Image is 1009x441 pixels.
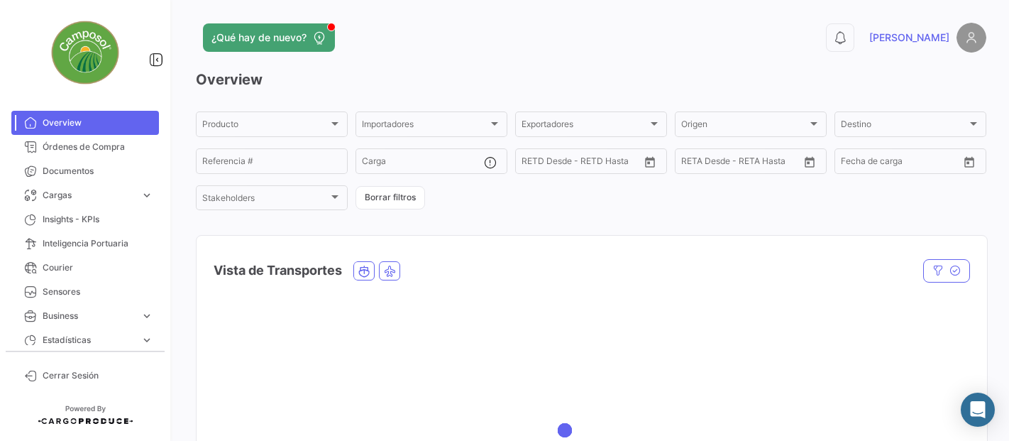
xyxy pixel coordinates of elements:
[11,159,159,183] a: Documentos
[140,189,153,202] span: expand_more
[959,151,980,173] button: Open calendar
[43,237,153,250] span: Inteligencia Portuaria
[876,158,932,168] input: Hasta
[681,158,707,168] input: Desde
[43,310,135,322] span: Business
[43,189,135,202] span: Cargas
[11,232,159,256] a: Inteligencia Portuaria
[11,135,159,159] a: Órdenes de Compra
[354,262,374,280] button: Ocean
[202,121,329,131] span: Producto
[140,310,153,322] span: expand_more
[11,256,159,280] a: Courier
[202,195,329,205] span: Stakeholders
[717,158,773,168] input: Hasta
[50,17,121,88] img: d0e946ec-b6b7-478a-95a2-5c59a4021789.jpg
[11,207,159,232] a: Insights - KPIs
[43,261,153,274] span: Courier
[211,31,307,45] span: ¿Qué hay de nuevo?
[799,151,820,173] button: Open calendar
[362,121,488,131] span: Importadores
[11,280,159,304] a: Sensores
[639,151,661,173] button: Open calendar
[869,31,949,45] span: [PERSON_NAME]
[43,116,153,129] span: Overview
[43,369,153,382] span: Cerrar Sesión
[43,165,153,178] span: Documentos
[43,213,153,226] span: Insights - KPIs
[557,158,613,168] input: Hasta
[43,141,153,153] span: Órdenes de Compra
[522,158,547,168] input: Desde
[681,121,807,131] span: Origen
[43,334,135,347] span: Estadísticas
[956,23,986,53] img: placeholder-user.png
[841,158,866,168] input: Desde
[841,121,967,131] span: Destino
[961,393,995,427] div: Abrir Intercom Messenger
[203,23,335,52] button: ¿Qué hay de nuevo?
[380,262,399,280] button: Air
[196,70,986,89] h3: Overview
[355,186,425,209] button: Borrar filtros
[522,121,648,131] span: Exportadores
[140,334,153,347] span: expand_more
[11,111,159,135] a: Overview
[214,261,342,281] h4: Vista de Transportes
[43,285,153,298] span: Sensores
